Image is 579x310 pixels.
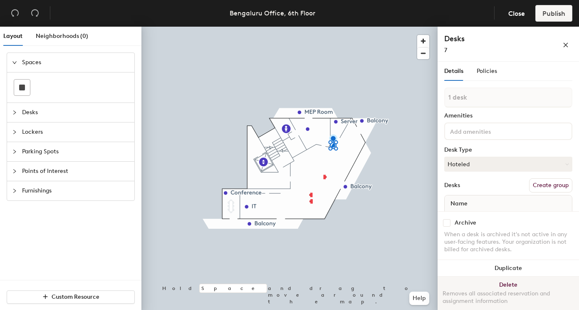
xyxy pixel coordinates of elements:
[27,5,43,22] button: Redo (⌘ + ⇧ + Z)
[12,130,17,135] span: collapsed
[444,47,447,54] span: 7
[448,126,523,136] input: Add amenities
[12,110,17,115] span: collapsed
[22,122,129,142] span: Lockers
[477,67,497,75] span: Policies
[12,169,17,174] span: collapsed
[22,162,129,181] span: Points of Interest
[22,142,129,161] span: Parking Spots
[444,182,460,189] div: Desks
[3,32,22,40] span: Layout
[12,149,17,154] span: collapsed
[7,5,23,22] button: Undo (⌘ + Z)
[230,8,315,18] div: Bengaluru Office, 6th Floor
[444,231,572,253] div: When a desk is archived it's not active in any user-facing features. Your organization is not bil...
[501,5,532,22] button: Close
[444,157,572,172] button: Hoteled
[7,290,135,304] button: Custom Resource
[444,33,536,44] h4: Desks
[443,290,574,305] div: Removes all associated reservation and assignment information
[22,103,129,122] span: Desks
[12,60,17,65] span: expanded
[22,181,129,200] span: Furnishings
[508,10,525,17] span: Close
[12,188,17,193] span: collapsed
[444,147,572,153] div: Desk Type
[11,9,19,17] span: undo
[535,5,572,22] button: Publish
[409,292,429,305] button: Help
[438,260,579,277] button: Duplicate
[455,220,476,226] div: Archive
[529,178,572,192] button: Create group
[446,196,472,211] span: Name
[36,32,88,40] span: Neighborhoods (0)
[444,67,463,75] span: Details
[444,112,572,119] div: Amenities
[563,42,569,48] span: close
[22,53,129,72] span: Spaces
[52,293,99,300] span: Custom Resource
